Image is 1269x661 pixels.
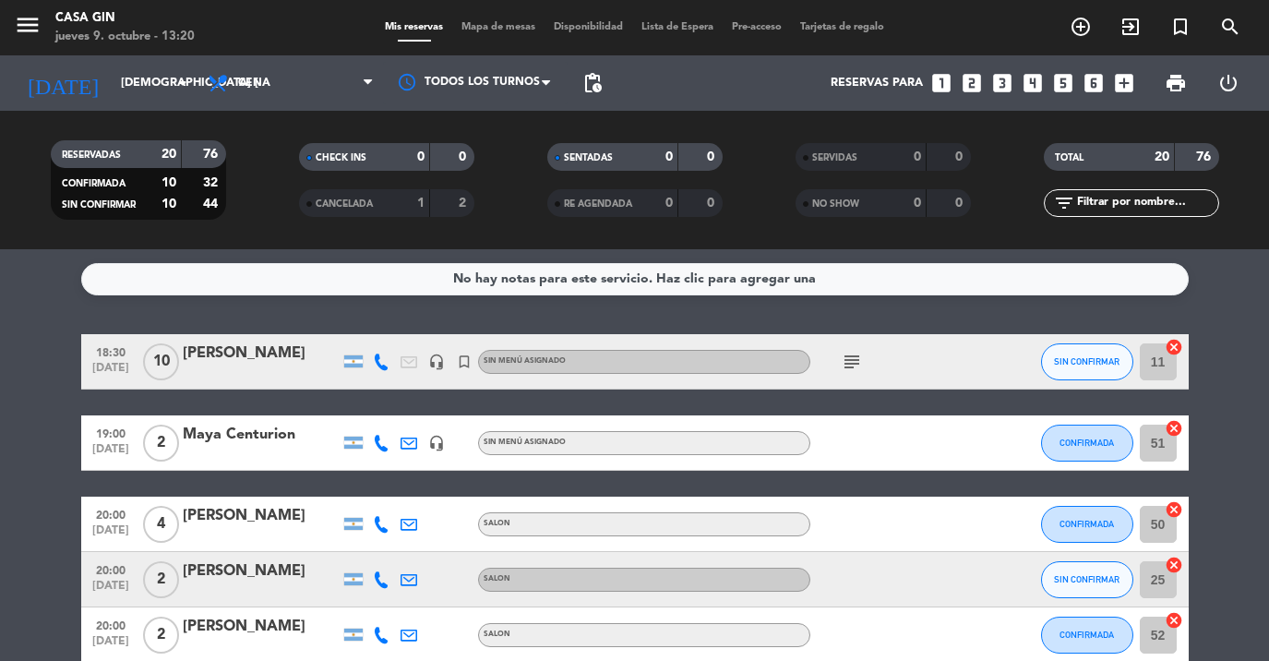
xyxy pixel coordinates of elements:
i: looks_4 [1021,71,1045,95]
span: 2 [143,561,179,598]
i: turned_in_not [456,354,473,370]
span: CONFIRMADA [1059,630,1114,640]
i: arrow_drop_down [172,72,194,94]
i: cancel [1165,338,1183,356]
button: CONFIRMADA [1041,506,1133,543]
span: Disponibilidad [545,22,632,32]
span: SALON [484,575,510,583]
span: 2 [143,425,179,462]
strong: 76 [203,148,221,161]
span: 2 [143,617,179,654]
span: SIN CONFIRMAR [1054,356,1119,367]
i: subject [841,351,863,373]
div: jueves 9. octubre - 13:20 [55,28,195,46]
strong: 0 [417,150,425,163]
div: [PERSON_NAME] [183,615,340,639]
span: Sin menú asignado [484,357,566,365]
span: CONFIRMADA [62,179,126,188]
i: headset_mic [428,435,445,451]
span: Tarjetas de regalo [791,22,893,32]
i: exit_to_app [1119,16,1142,38]
i: power_settings_new [1217,72,1239,94]
span: 19:00 [88,422,134,443]
div: [PERSON_NAME] [183,504,340,528]
strong: 0 [707,197,718,210]
span: Reservas para [831,77,923,90]
strong: 1 [417,197,425,210]
span: [DATE] [88,580,134,601]
strong: 44 [203,198,221,210]
strong: 20 [1155,150,1169,163]
span: pending_actions [581,72,604,94]
i: looks_one [929,71,953,95]
strong: 10 [162,198,176,210]
span: 20:00 [88,503,134,524]
div: [PERSON_NAME] [183,559,340,583]
strong: 0 [707,150,718,163]
button: CONFIRMADA [1041,425,1133,462]
i: cancel [1165,611,1183,630]
div: Casa Gin [55,9,195,28]
span: SIN CONFIRMAR [62,200,136,210]
i: turned_in_not [1169,16,1191,38]
span: 10 [143,343,179,380]
span: CONFIRMADA [1059,519,1114,529]
strong: 10 [162,176,176,189]
span: [DATE] [88,362,134,383]
strong: 20 [162,148,176,161]
strong: 32 [203,176,221,189]
i: add_box [1112,71,1136,95]
span: SERVIDAS [812,153,857,162]
div: [PERSON_NAME] [183,342,340,366]
span: SALON [484,520,510,527]
i: [DATE] [14,63,112,103]
strong: 0 [955,197,966,210]
span: TOTAL [1055,153,1083,162]
i: looks_6 [1082,71,1106,95]
span: CANCELADA [316,199,373,209]
span: Mis reservas [376,22,452,32]
div: LOG OUT [1202,55,1255,111]
span: SENTADAS [564,153,613,162]
i: cancel [1165,556,1183,574]
span: Cena [238,77,270,90]
i: add_circle_outline [1070,16,1092,38]
span: 4 [143,506,179,543]
button: SIN CONFIRMAR [1041,561,1133,598]
span: Mapa de mesas [452,22,545,32]
button: SIN CONFIRMAR [1041,343,1133,380]
input: Filtrar por nombre... [1075,193,1218,213]
i: looks_two [960,71,984,95]
span: Sin menú asignado [484,439,566,446]
strong: 0 [955,150,966,163]
strong: 0 [914,150,921,163]
span: Lista de Espera [632,22,723,32]
span: CHECK INS [316,153,366,162]
span: 20:00 [88,559,134,580]
strong: 2 [459,197,470,210]
strong: 0 [665,150,673,163]
button: CONFIRMADA [1041,617,1133,654]
span: RESERVADAS [62,150,121,160]
span: SIN CONFIRMAR [1054,574,1119,584]
strong: 76 [1196,150,1215,163]
i: search [1219,16,1241,38]
i: cancel [1165,419,1183,438]
span: [DATE] [88,635,134,656]
span: 18:30 [88,341,134,362]
span: RE AGENDADA [564,199,632,209]
span: CONFIRMADA [1059,438,1114,448]
strong: 0 [665,197,673,210]
i: filter_list [1053,192,1075,214]
div: No hay notas para este servicio. Haz clic para agregar una [453,269,816,290]
i: headset_mic [428,354,445,370]
span: [DATE] [88,443,134,464]
i: looks_5 [1051,71,1075,95]
span: NO SHOW [812,199,859,209]
i: menu [14,11,42,39]
span: print [1165,72,1187,94]
span: [DATE] [88,524,134,546]
strong: 0 [914,197,921,210]
span: SALON [484,631,510,638]
strong: 0 [459,150,470,163]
